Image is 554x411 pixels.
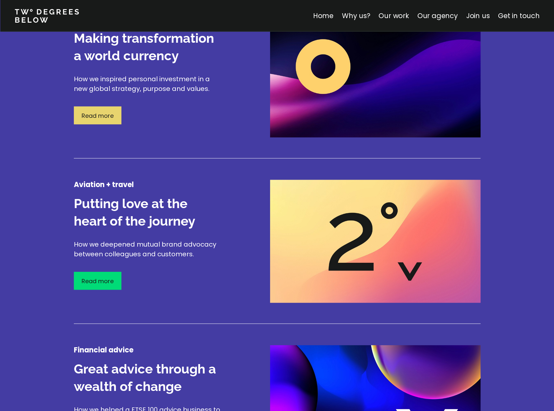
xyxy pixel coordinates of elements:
h3: Great advice through a wealth of change [74,360,223,395]
h3: Putting love at the heart of the journey [74,195,223,230]
a: Home [313,11,333,20]
a: Why us? [342,11,370,20]
a: Get in touch [498,11,539,20]
a: Join us [466,11,490,20]
a: Our agency [417,11,458,20]
h3: Making transformation a world currency [74,29,223,64]
p: Read more [82,277,114,285]
a: Aviation + travelPutting love at the heart of the journeyHow we deepened mutual brand advocacy be... [74,180,481,342]
p: How we inspired personal investment in a new global strategy, purpose and values. [74,74,223,94]
p: How we deepened mutual brand advocacy between colleagues and customers. [74,239,223,259]
h4: Financial advice [74,345,223,355]
p: Read more [82,111,114,120]
a: Our work [379,11,409,20]
h4: Aviation + travel [74,180,223,190]
a: Global bankingMaking transformation a world currencyHow we inspired personal investment in a new ... [74,15,481,177]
